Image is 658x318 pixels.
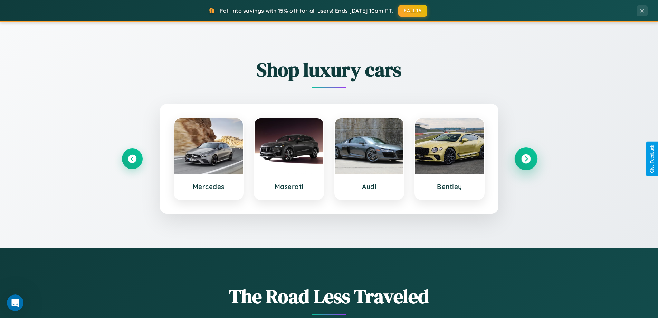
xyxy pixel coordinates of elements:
span: Fall into savings with 15% off for all users! Ends [DATE] 10am PT. [220,7,393,14]
h2: Shop luxury cars [122,56,536,83]
h3: Bentley [422,182,477,191]
h3: Maserati [261,182,316,191]
div: Give Feedback [650,145,655,173]
h3: Mercedes [181,182,236,191]
h3: Audi [342,182,397,191]
button: FALL15 [398,5,427,17]
iframe: Intercom live chat [7,294,23,311]
h1: The Road Less Traveled [122,283,536,310]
